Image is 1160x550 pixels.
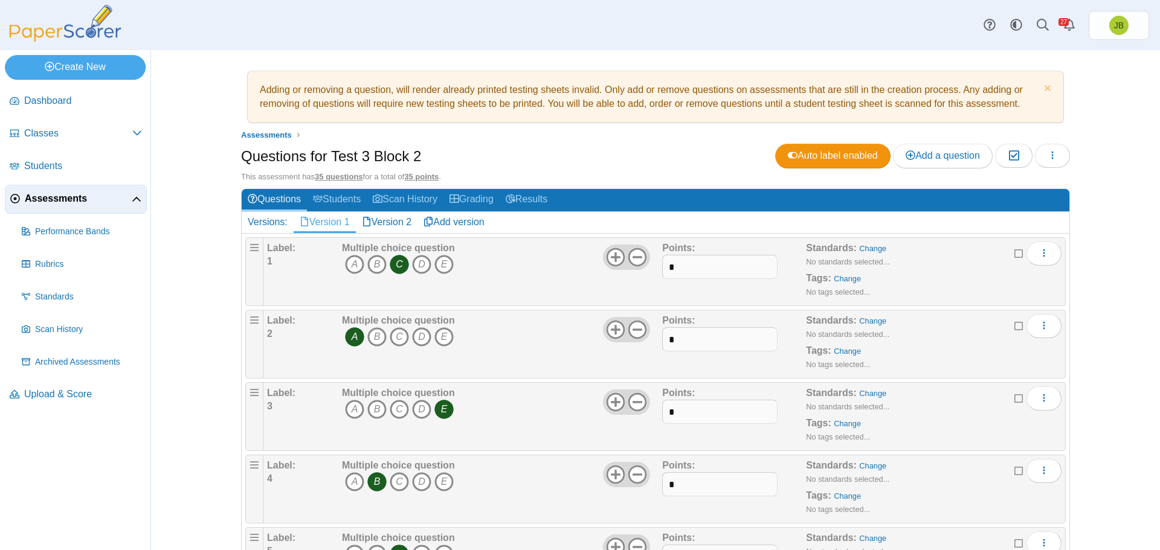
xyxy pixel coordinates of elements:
[367,400,387,419] i: B
[367,327,387,347] i: B
[24,159,142,173] span: Students
[5,33,126,43] a: PaperScorer
[662,315,695,325] b: Points:
[434,472,454,491] i: E
[17,250,147,279] a: Rubrics
[806,273,831,283] b: Tags:
[412,255,431,274] i: D
[806,460,857,470] b: Standards:
[356,212,418,232] a: Version 2
[806,505,870,514] small: No tags selected...
[35,226,142,238] span: Performance Bands
[834,347,861,356] a: Change
[500,189,553,211] a: Results
[25,192,132,205] span: Assessments
[17,315,147,344] a: Scan History
[345,400,364,419] i: A
[1026,386,1062,411] button: More options
[434,327,454,347] i: E
[434,255,454,274] i: E
[342,460,455,470] b: Multiple choice question
[35,356,142,368] span: Archived Assessments
[1056,12,1083,39] a: Alerts
[417,212,491,232] a: Add version
[17,283,147,312] a: Standards
[342,532,455,543] b: Multiple choice question
[35,291,142,303] span: Standards
[242,189,307,211] a: Questions
[859,316,886,325] a: Change
[267,460,295,470] b: Label:
[267,315,295,325] b: Label:
[1026,459,1062,483] button: More options
[267,328,272,339] b: 2
[662,243,695,253] b: Points:
[245,382,263,451] div: Drag handle
[342,243,455,253] b: Multiple choice question
[806,330,889,339] small: No standards selected...
[245,310,263,379] div: Drag handle
[342,388,455,398] b: Multiple choice question
[859,389,886,398] a: Change
[806,402,889,411] small: No standards selected...
[806,475,889,484] small: No standards selected...
[806,243,857,253] b: Standards:
[788,150,878,161] span: Auto label enabled
[345,472,364,491] i: A
[806,360,870,369] small: No tags selected...
[412,327,431,347] i: D
[806,345,831,356] b: Tags:
[267,256,272,266] b: 1
[775,144,891,168] a: Auto label enabled
[390,472,409,491] i: C
[443,189,500,211] a: Grading
[1089,11,1149,40] a: Joel Boyd
[238,127,295,142] a: Assessments
[806,388,857,398] b: Standards:
[806,432,870,441] small: No tags selected...
[245,237,263,306] div: Drag handle
[806,418,831,428] b: Tags:
[241,171,1070,182] div: This assessment has for a total of .
[367,189,443,211] a: Scan History
[24,388,142,401] span: Upload & Score
[5,380,147,409] a: Upload & Score
[5,87,147,116] a: Dashboard
[5,5,126,42] img: PaperScorer
[5,55,146,79] a: Create New
[893,144,993,168] a: Add a question
[267,388,295,398] b: Label:
[412,472,431,491] i: D
[806,532,857,543] b: Standards:
[1026,314,1062,338] button: More options
[24,94,142,107] span: Dashboard
[662,388,695,398] b: Points:
[267,473,272,484] b: 4
[307,189,367,211] a: Students
[245,455,263,523] div: Drag handle
[806,257,889,266] small: No standards selected...
[859,461,886,470] a: Change
[806,287,870,296] small: No tags selected...
[662,532,695,543] b: Points:
[5,185,147,214] a: Assessments
[806,315,857,325] b: Standards:
[241,130,292,139] span: Assessments
[404,172,439,181] u: 35 points
[17,348,147,377] a: Archived Assessments
[412,400,431,419] i: D
[342,315,455,325] b: Multiple choice question
[345,255,364,274] i: A
[1109,16,1129,35] span: Joel Boyd
[390,400,409,419] i: C
[834,274,861,283] a: Change
[267,532,295,543] b: Label:
[345,327,364,347] i: A
[254,77,1057,117] div: Adding or removing a question, will render already printed testing sheets invalid. Only add or re...
[367,472,387,491] i: B
[906,150,980,161] span: Add a question
[859,534,886,543] a: Change
[35,258,142,270] span: Rubrics
[390,327,409,347] i: C
[315,172,362,181] u: 35 questions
